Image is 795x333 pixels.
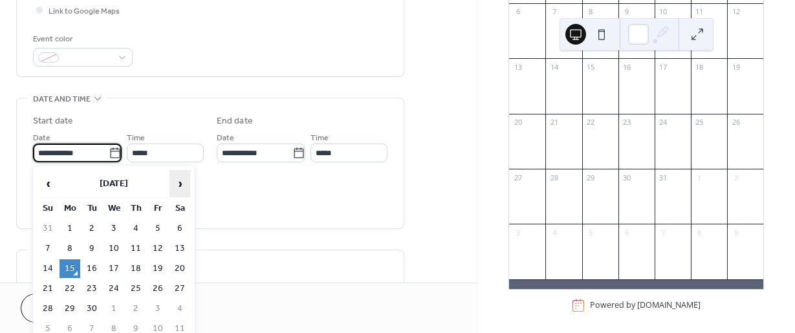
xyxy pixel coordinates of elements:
[82,259,102,278] td: 16
[103,259,124,278] td: 17
[513,118,523,127] div: 20
[125,239,146,258] td: 11
[586,228,596,237] div: 5
[147,219,168,238] td: 5
[38,299,58,318] td: 28
[82,219,102,238] td: 2
[622,118,632,127] div: 23
[695,228,704,237] div: 8
[82,279,102,298] td: 23
[169,259,190,278] td: 20
[21,294,100,323] button: Cancel
[60,199,80,218] th: Mo
[125,199,146,218] th: Th
[38,239,58,258] td: 7
[622,173,632,182] div: 30
[49,5,120,18] span: Link to Google Maps
[38,279,58,298] td: 21
[125,259,146,278] td: 18
[731,228,741,237] div: 9
[622,62,632,72] div: 16
[38,219,58,238] td: 31
[549,228,559,237] div: 4
[586,173,596,182] div: 29
[33,92,91,106] span: Date and time
[147,279,168,298] td: 26
[60,299,80,318] td: 29
[659,7,668,17] div: 10
[659,118,668,127] div: 24
[60,279,80,298] td: 22
[33,114,73,128] div: Start date
[590,300,701,311] div: Powered by
[731,118,741,127] div: 26
[586,118,596,127] div: 22
[549,7,559,17] div: 7
[125,299,146,318] td: 2
[60,219,80,238] td: 1
[586,7,596,17] div: 8
[147,259,168,278] td: 19
[731,62,741,72] div: 19
[622,228,632,237] div: 6
[513,62,523,72] div: 13
[731,7,741,17] div: 12
[60,239,80,258] td: 8
[549,173,559,182] div: 28
[549,118,559,127] div: 21
[103,219,124,238] td: 3
[147,199,168,218] th: Fr
[731,173,741,182] div: 2
[659,62,668,72] div: 17
[169,199,190,218] th: Sa
[169,219,190,238] td: 6
[33,32,130,46] div: Event color
[637,300,701,311] a: [DOMAIN_NAME]
[60,259,80,278] td: 15
[695,62,704,72] div: 18
[217,114,253,128] div: End date
[147,239,168,258] td: 12
[513,173,523,182] div: 27
[170,171,190,197] span: ›
[82,239,102,258] td: 9
[513,228,523,237] div: 3
[33,131,50,145] span: Date
[103,279,124,298] td: 24
[82,299,102,318] td: 30
[695,173,704,182] div: 1
[103,199,124,218] th: We
[125,279,146,298] td: 25
[586,62,596,72] div: 15
[103,239,124,258] td: 10
[147,299,168,318] td: 3
[169,239,190,258] td: 13
[622,7,632,17] div: 9
[310,131,329,145] span: Time
[169,299,190,318] td: 4
[695,118,704,127] div: 25
[60,170,168,198] th: [DATE]
[38,259,58,278] td: 14
[695,7,704,17] div: 11
[125,219,146,238] td: 4
[659,173,668,182] div: 31
[38,199,58,218] th: Su
[127,131,145,145] span: Time
[38,171,58,197] span: ‹
[103,299,124,318] td: 1
[513,7,523,17] div: 6
[217,131,234,145] span: Date
[169,279,190,298] td: 27
[549,62,559,72] div: 14
[659,228,668,237] div: 7
[82,199,102,218] th: Tu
